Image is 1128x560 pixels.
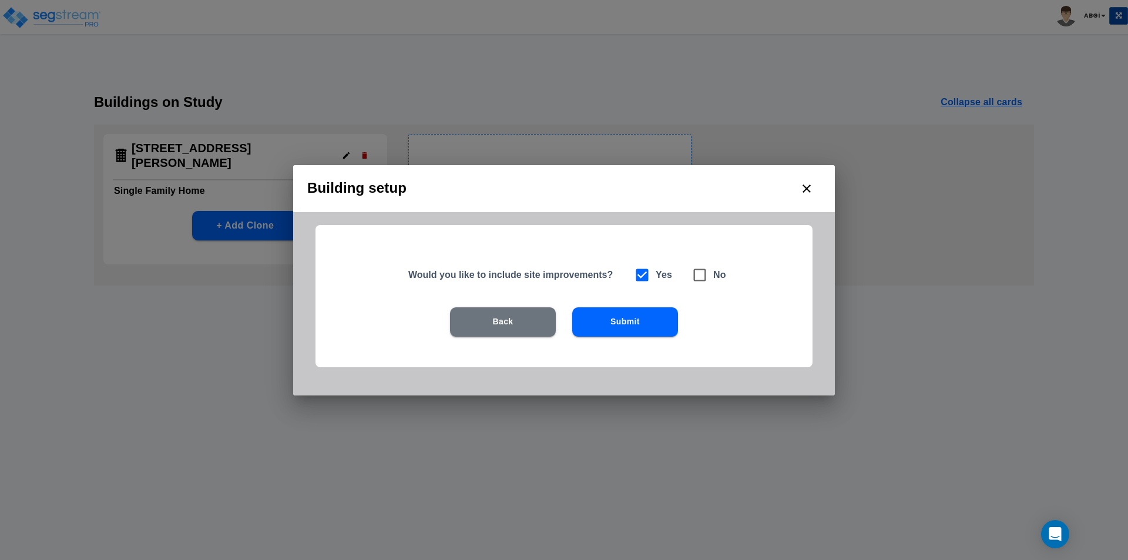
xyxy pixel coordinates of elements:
[656,267,672,283] h6: Yes
[713,267,726,283] h6: No
[293,165,835,212] h2: Building setup
[450,307,556,337] button: Back
[572,307,678,337] button: Submit
[793,175,821,203] button: close
[408,269,619,281] h5: Would you like to include site improvements?
[1041,520,1069,548] div: Open Intercom Messenger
